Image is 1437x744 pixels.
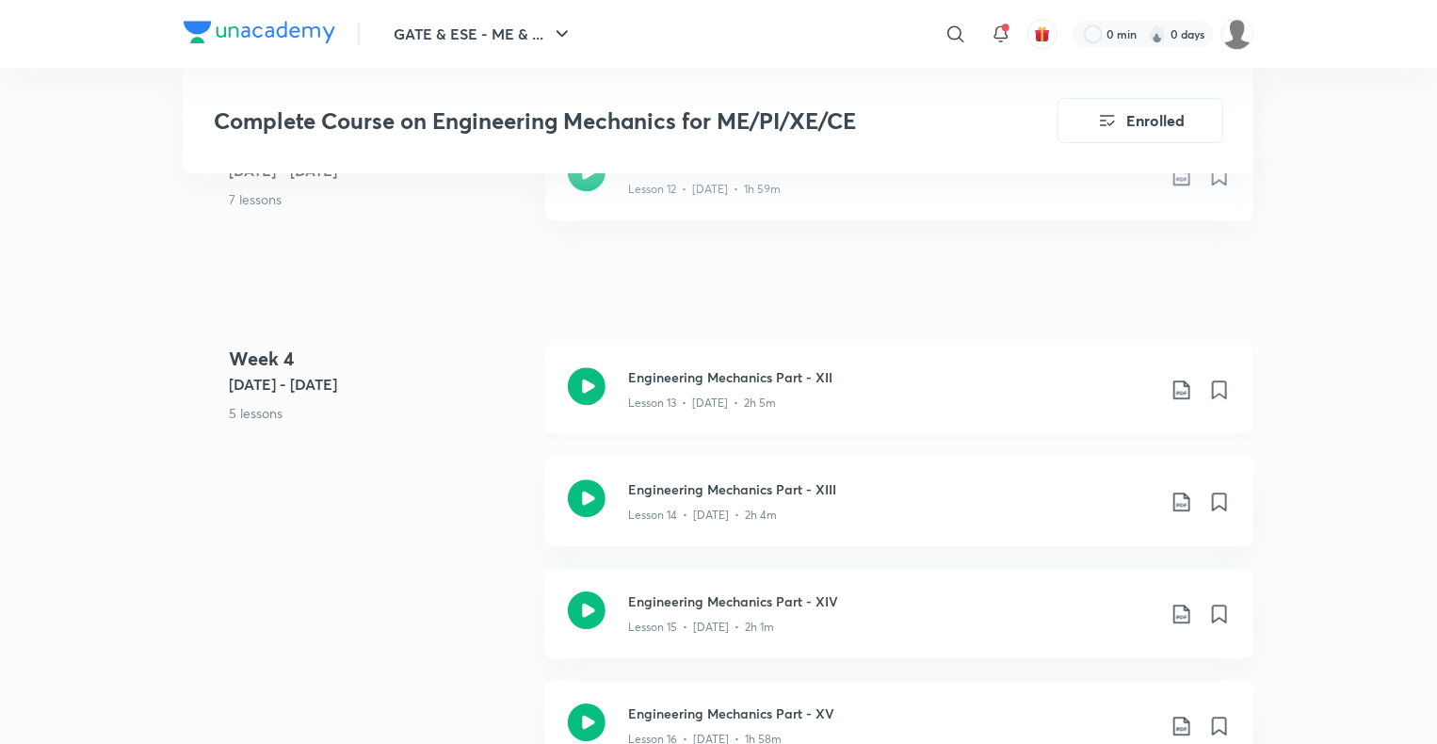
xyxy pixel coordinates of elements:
p: Lesson 12 • [DATE] • 1h 59m [628,181,781,198]
h5: [DATE] - [DATE] [229,373,530,396]
h3: Engineering Mechanics Part - XV [628,704,1155,723]
a: Engineering Mechanics Part - XIVLesson 15 • [DATE] • 2h 1m [545,569,1253,681]
h4: Week 4 [229,345,530,373]
p: Lesson 15 • [DATE] • 2h 1m [628,619,774,636]
p: 5 lessons [229,403,530,423]
button: avatar [1027,19,1058,49]
h3: Engineering Mechanics Part - XII [628,367,1155,387]
h3: Engineering Mechanics Part - XIII [628,479,1155,499]
a: Company Logo [184,21,335,48]
p: Lesson 13 • [DATE] • 2h 5m [628,395,776,412]
a: Engineering Mechanics Part - XIIILesson 14 • [DATE] • 2h 4m [545,457,1253,569]
h3: Engineering Mechanics Part - XIV [628,591,1155,611]
p: Lesson 14 • [DATE] • 2h 4m [628,507,777,524]
a: Engineering Mechanics Part - XILesson 12 • [DATE] • 1h 59m [545,131,1253,243]
a: Engineering Mechanics Part - XIILesson 13 • [DATE] • 2h 5m [545,345,1253,457]
img: Company Logo [184,21,335,43]
img: Prashant Kumar [1221,18,1253,50]
img: streak [1148,24,1167,43]
button: Enrolled [1058,98,1223,143]
img: avatar [1034,25,1051,42]
p: 7 lessons [229,189,530,209]
button: GATE & ESE - ME & ... [382,15,585,53]
h3: Complete Course on Engineering Mechanics for ME/PI/XE/CE [214,107,951,135]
